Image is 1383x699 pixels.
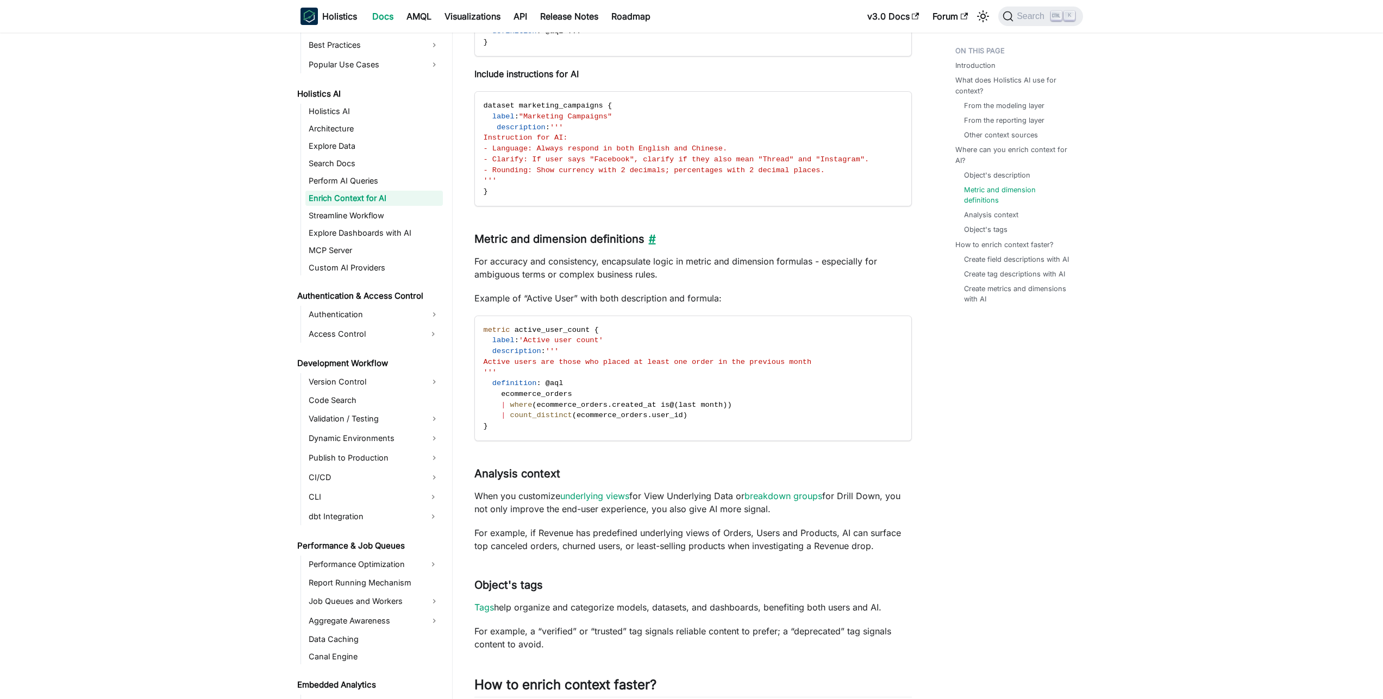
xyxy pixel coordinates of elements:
a: Analysis context [964,210,1018,220]
span: Search [1013,11,1051,21]
span: created_at [612,401,656,409]
a: Development Workflow [294,356,443,371]
a: Docs [366,8,400,25]
a: Canal Engine [305,649,443,664]
span: { [594,326,598,334]
span: "Marketing Campaigns" [519,112,612,121]
button: Search (Ctrl+K) [998,7,1082,26]
span: | [501,411,505,419]
span: ''' [484,177,497,185]
a: Embedded Analytics [294,677,443,692]
span: aql [550,27,563,35]
p: Example of “Active User” with both description and formula: [474,292,912,305]
a: v3.0 Docs [861,8,926,25]
button: Expand sidebar category 'Access Control' [423,325,443,343]
span: description [497,123,546,131]
p: For example, a “verified” or “trusted” tag signals reliable content to prefer; a “deprecated” tag... [474,625,912,651]
span: Active users are those who placed at least one order in the previous month [484,358,812,366]
button: Expand sidebar category 'dbt Integration' [423,508,443,525]
a: Job Queues and Workers [305,593,443,610]
span: is [661,401,669,409]
a: Create metrics and dimensions with AI [964,284,1072,304]
a: Popular Use Cases [305,56,443,73]
a: Visualizations [438,8,507,25]
a: Create tag descriptions with AI [964,269,1065,279]
a: Tags [474,602,494,613]
a: Release Notes [534,8,605,25]
span: . [647,411,652,419]
a: Direct link to Metric and dimension definitions [644,232,656,245]
span: definition [492,27,537,35]
a: Where can you enrich context for AI? [955,144,1077,165]
a: Validation / Testing [305,410,443,427]
a: CI/CD [305,469,443,486]
button: Expand sidebar category 'Performance Optimization' [423,556,443,573]
a: CLI [305,488,423,506]
span: : [541,347,546,355]
a: HolisticsHolistics [301,8,357,25]
span: label [492,112,515,121]
p: For example, if Revenue has predefined underlying views of Orders, Users and Products, AI can sur... [474,526,912,552]
a: Architecture [305,121,443,136]
a: Dynamic Environments [305,430,443,447]
a: breakdown groups [744,490,822,501]
a: Perform AI Queries [305,173,443,188]
a: Authentication & Access Control [294,288,443,304]
p: When you customize for View Underlying Data or for Drill Down, you not only improve the end-user ... [474,489,912,515]
a: Authentication [305,306,443,323]
span: month [700,401,723,409]
a: From the modeling layer [964,100,1044,111]
a: Performance Optimization [305,556,423,573]
h3: Metric and dimension definitions [474,232,912,246]
a: Holistics AI [294,86,443,102]
a: API [507,8,534,25]
span: description [492,347,541,355]
h3: Object's tags [474,578,912,592]
h3: Analysis context [474,467,912,481]
span: 'Active user count' [519,336,603,344]
span: ( [532,401,536,409]
span: . [577,27,581,35]
span: . [608,401,612,409]
span: Instruction for AI: [484,134,568,142]
a: Explore Dashboards with AI [305,225,443,241]
a: Other context sources [964,130,1038,140]
a: Introduction [955,60,996,71]
span: ecommerce_orders [536,401,608,409]
span: : [515,112,519,121]
span: . [568,27,572,35]
span: : @ [536,27,549,35]
a: Code Search [305,393,443,408]
span: ''' [550,123,563,131]
span: } [484,187,488,196]
span: - Clarify: If user says "Facebook", clarify if they also mean "Thread" and "Instagram". [484,155,869,163]
span: last [679,401,697,409]
a: How to enrich context faster? [955,240,1054,250]
span: label [492,336,515,344]
a: Publish to Production [305,449,443,467]
a: Metric and dimension definitions [964,185,1072,205]
span: where [510,401,533,409]
p: help organize and categorize models, datasets, and dashboards, benefiting both users and AI. [474,601,912,614]
nav: Docs sidebar [290,33,453,699]
strong: Include instructions for AI [474,68,579,79]
a: Holistics AI [305,104,443,119]
a: Object's tags [964,224,1007,235]
button: Expand sidebar category 'CLI' [423,488,443,506]
a: underlying views [560,490,629,501]
a: Aggregate Awareness [305,612,443,629]
a: Access Control [305,325,423,343]
span: ''' [546,347,559,355]
h2: How to enrich context faster? [474,677,912,697]
span: metric [484,326,510,334]
a: Create field descriptions with AI [964,254,1069,265]
img: Holistics [301,8,318,25]
a: Streamline Workflow [305,208,443,223]
a: Custom AI Providers [305,260,443,275]
span: ecommerce_orders [577,411,648,419]
a: Data Caching [305,632,443,647]
span: definition [492,379,537,387]
a: Performance & Job Queues [294,538,443,553]
span: active_user_count [515,326,590,334]
p: For accuracy and consistency, encapsulate logic in metric and dimension formulas - especially for... [474,255,912,281]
